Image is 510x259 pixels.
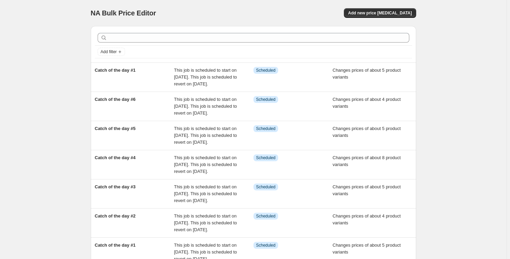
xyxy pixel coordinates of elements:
[101,49,117,55] span: Add filter
[174,68,237,86] span: This job is scheduled to start on [DATE]. This job is scheduled to revert on [DATE].
[256,68,276,73] span: Scheduled
[95,97,136,102] span: Catch of the day #6
[174,213,237,232] span: This job is scheduled to start on [DATE]. This job is scheduled to revert on [DATE].
[256,97,276,102] span: Scheduled
[95,126,136,131] span: Catch of the day #5
[256,213,276,219] span: Scheduled
[174,126,237,145] span: This job is scheduled to start on [DATE]. This job is scheduled to revert on [DATE].
[95,243,136,248] span: Catch of the day #1
[95,155,136,160] span: Catch of the day #4
[95,68,136,73] span: Catch of the day #1
[256,184,276,190] span: Scheduled
[333,97,401,109] span: Changes prices of about 4 product variants
[174,155,237,174] span: This job is scheduled to start on [DATE]. This job is scheduled to revert on [DATE].
[174,97,237,116] span: This job is scheduled to start on [DATE]. This job is scheduled to revert on [DATE].
[98,48,125,56] button: Add filter
[174,184,237,203] span: This job is scheduled to start on [DATE]. This job is scheduled to revert on [DATE].
[333,184,401,196] span: Changes prices of about 5 product variants
[344,8,416,18] button: Add new price [MEDICAL_DATA]
[333,126,401,138] span: Changes prices of about 5 product variants
[348,10,412,16] span: Add new price [MEDICAL_DATA]
[333,155,401,167] span: Changes prices of about 8 product variants
[95,184,136,189] span: Catch of the day #3
[333,213,401,225] span: Changes prices of about 4 product variants
[95,213,136,219] span: Catch of the day #2
[256,243,276,248] span: Scheduled
[256,126,276,131] span: Scheduled
[333,68,401,80] span: Changes prices of about 5 product variants
[256,155,276,161] span: Scheduled
[333,243,401,255] span: Changes prices of about 5 product variants
[91,9,156,17] span: NA Bulk Price Editor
